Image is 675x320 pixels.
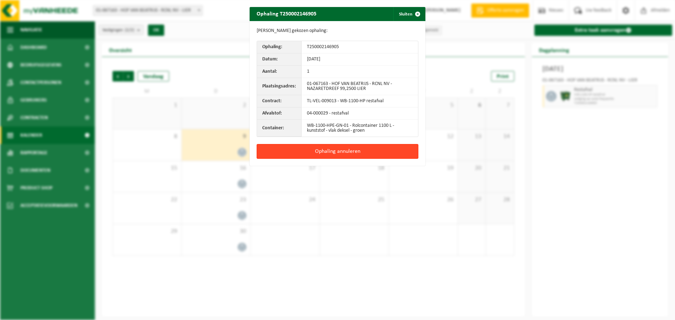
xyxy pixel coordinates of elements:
p: [PERSON_NAME] gekozen ophaling: [257,28,418,34]
th: Container: [257,120,302,137]
td: [DATE] [302,53,418,66]
button: Ophaling annuleren [257,144,418,159]
td: T250002146905 [302,41,418,53]
th: Datum: [257,53,302,66]
th: Afvalstof: [257,107,302,120]
th: Aantal: [257,66,302,78]
td: 04-000029 - restafval [302,107,418,120]
td: WB-1100-HPE-GN-01 - Rolcontainer 1100 L - kunststof - vlak deksel - groen [302,120,418,137]
td: TL-VEL-009013 - WB-1100-HP restafval [302,95,418,107]
button: Sluiten [393,7,425,21]
td: 1 [302,66,418,78]
th: Ophaling: [257,41,302,53]
th: Contract: [257,95,302,107]
td: 01-067163 - HOF VAN BEATRIJS - RCNL NV - NAZARETDREEF 99,2500 LIER [302,78,418,95]
th: Plaatsingsadres: [257,78,302,95]
h2: Ophaling T250002146905 [250,7,323,20]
